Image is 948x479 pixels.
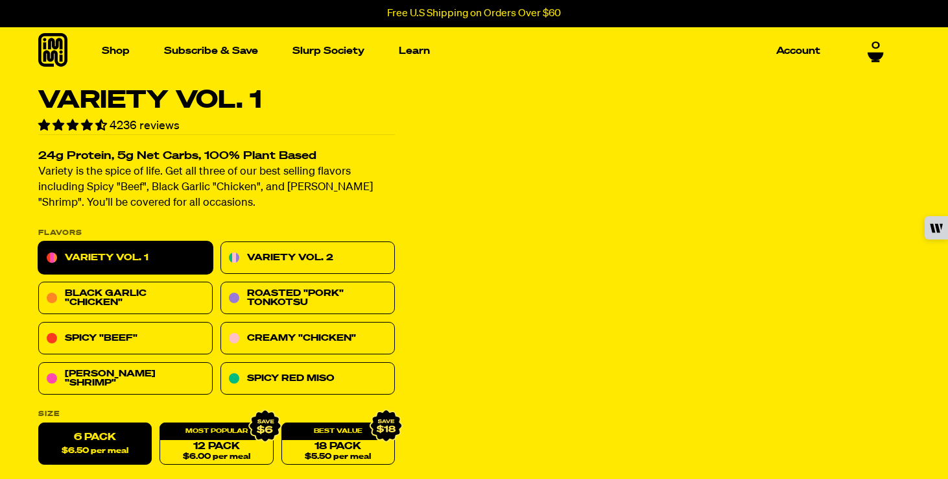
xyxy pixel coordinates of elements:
[160,423,273,465] a: 12 Pack$6.00 per meal
[110,120,180,132] span: 4236 reviews
[394,41,435,61] a: Learn
[38,282,213,315] a: Black Garlic "Chicken"
[97,27,825,75] nav: Main navigation
[220,323,395,355] a: Creamy "Chicken"
[868,39,884,61] a: 0
[183,453,250,461] span: $6.00 per meal
[38,323,213,355] a: Spicy "Beef"
[38,242,213,275] a: Variety Vol. 1
[97,41,135,61] a: Shop
[771,41,825,61] a: Account
[38,88,395,113] h1: Variety Vol. 1
[871,39,880,51] span: 0
[38,363,213,395] a: [PERSON_NAME] "Shrimp"
[38,165,395,212] p: Variety is the spice of life. Get all three of our best selling flavors including Spicy "Beef", B...
[220,282,395,315] a: Roasted "Pork" Tonkotsu
[38,230,395,237] p: Flavors
[159,41,263,61] a: Subscribe & Save
[305,453,371,461] span: $5.50 per meal
[38,151,395,162] h2: 24g Protein, 5g Net Carbs, 100% Plant Based
[287,41,370,61] a: Slurp Society
[62,447,128,456] span: $6.50 per meal
[220,242,395,275] a: Variety Vol. 2
[38,120,110,132] span: 4.55 stars
[38,411,395,418] label: Size
[387,8,561,19] p: Free U.S Shipping on Orders Over $60
[220,363,395,395] a: Spicy Red Miso
[281,423,395,465] a: 18 Pack$5.50 per meal
[38,423,152,465] label: 6 Pack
